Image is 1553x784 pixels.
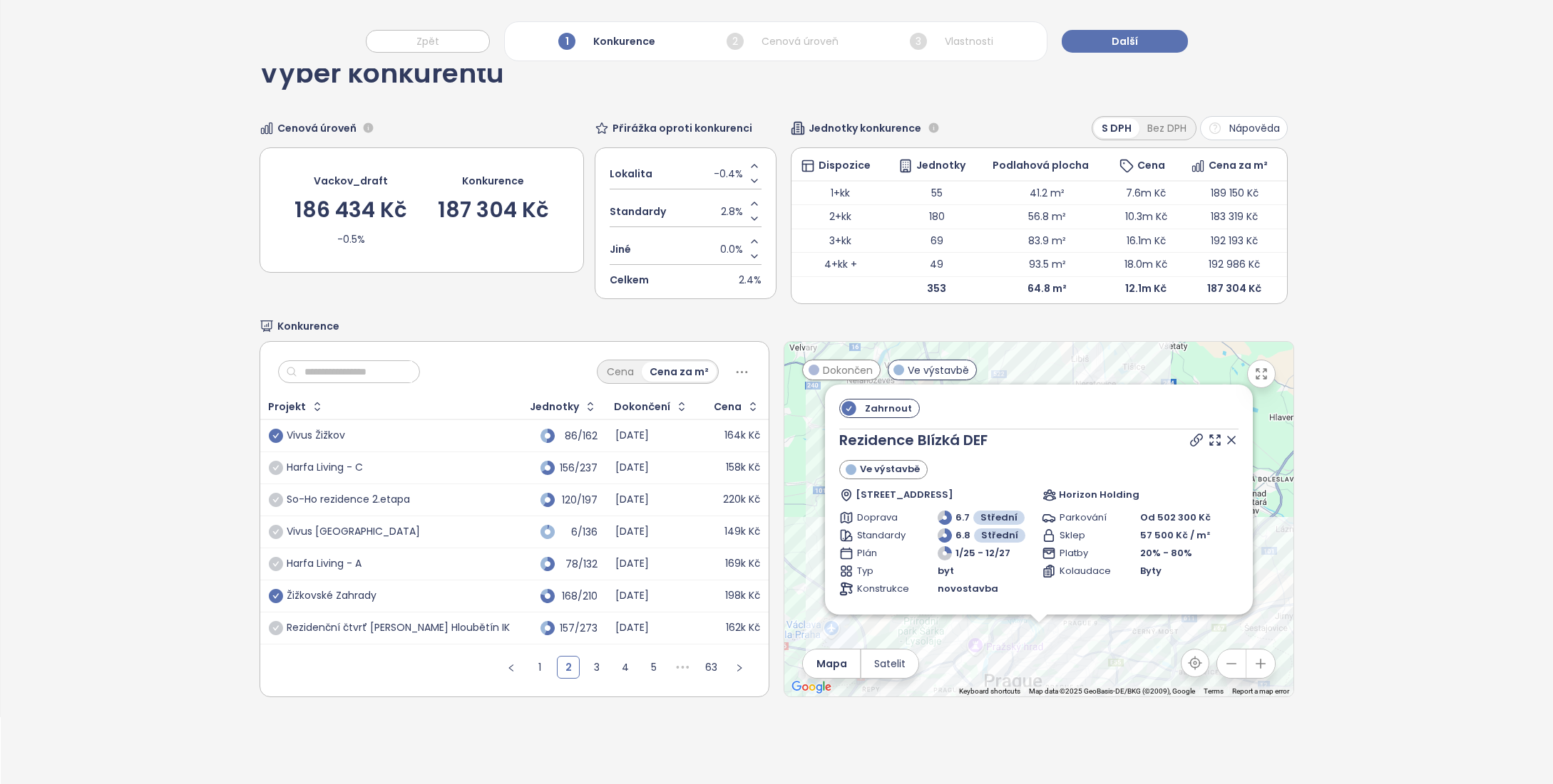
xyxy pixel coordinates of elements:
span: left [507,664,516,672]
span: Kolaudace [1060,564,1109,578]
div: Výběr konkurentů [260,61,504,102]
div: Podlahová plocha [993,161,1102,170]
span: Doprava [857,511,906,525]
button: Keyboard shortcuts [959,686,1020,696]
span: 1/25 - 12/27 [955,546,1010,560]
div: S DPH [1094,118,1139,138]
a: 4 [615,657,636,678]
div: 78/132 [562,560,598,569]
div: Projekt [268,402,306,412]
div: 169k Kč [725,558,760,570]
div: [DATE] [615,493,649,506]
div: 157/273 [562,624,598,633]
button: Decrease value [747,211,762,226]
span: 20% - 80% [1140,546,1192,560]
div: Vlastnosti [906,29,997,53]
span: Satelit [874,656,906,671]
div: Cena [714,402,742,412]
div: 186 434 Kč [294,199,407,221]
div: 158k Kč [726,461,760,474]
td: 2+kk [791,205,889,229]
span: Střední [980,511,1018,525]
div: Jednotky [530,402,579,412]
span: Přirážka oproti konkurenci [613,120,752,136]
span: Jiné [610,241,631,257]
span: Lokalita [610,166,652,182]
td: 64.8 m² [984,276,1111,300]
div: Vackov_draft [314,173,388,189]
td: 7.6m Kč [1111,181,1182,205]
td: 183 319 Kč [1182,205,1287,229]
div: 162k Kč [726,622,760,634]
span: Plán [857,546,906,560]
span: ••• [671,656,694,679]
td: 192 193 Kč [1182,229,1287,253]
div: Bez DPH [1139,118,1194,138]
div: [DATE] [615,526,649,538]
span: Celkem [610,272,649,288]
div: Cena za m² [1191,159,1278,173]
td: 83.9 m² [984,229,1111,253]
div: 164k Kč [724,429,760,442]
span: -0.4% [714,166,743,182]
span: Nápověda [1229,120,1280,136]
div: Vivus [GEOGRAPHIC_DATA] [287,526,420,538]
span: Další [1112,33,1138,49]
span: Osobní [938,600,973,614]
span: 57 500 Kč / m² [1140,528,1210,543]
div: Žižkovské Zahrady [287,590,376,602]
span: check-circle [269,525,283,539]
span: Byty [1140,564,1162,578]
div: Dokončení [614,402,670,412]
div: 120/197 [562,496,598,505]
div: Konkurence [462,173,524,189]
img: Google [788,678,835,696]
button: Další [1062,30,1188,53]
a: 2 [558,657,579,678]
div: 187 304 Kč [438,199,549,221]
li: Následujících 5 stran [671,656,694,679]
li: 2 [557,656,580,679]
span: 2 [727,33,744,50]
td: 69 [889,229,983,253]
span: Konstrukce [857,582,906,596]
span: Mapa [816,656,847,671]
div: [DATE] [615,429,649,442]
span: 1 [558,33,575,50]
li: 63 [699,656,722,679]
li: 1 [528,656,551,679]
span: Vlastnictví [857,600,906,614]
td: 1+kk [791,181,889,205]
td: 192 986 Kč [1182,253,1287,277]
td: 3+kk [791,229,889,253]
div: 168/210 [562,592,598,601]
div: Harfa Living - C [287,461,363,474]
button: Decrease value [747,174,762,189]
div: Dispozice [801,159,881,173]
span: Parkování [1060,511,1109,525]
div: Cena za m² [642,362,717,382]
td: 180 [889,205,983,229]
div: Cenová úroveň [723,29,842,53]
div: [DATE] [615,558,649,570]
span: right [735,664,744,672]
span: 6.8 [955,528,970,543]
a: Rezidence Blízká DEF [839,430,988,450]
div: Konkurence [555,29,659,53]
span: Standardy [610,204,666,219]
span: 2.4% [739,272,762,288]
a: 1 [529,657,550,678]
span: Map data ©2025 GeoBasis-DE/BKG (©2009), Google [1029,687,1195,695]
div: Harfa Living - A [287,558,362,570]
div: Jednotky [898,159,975,173]
span: 3 [910,33,927,50]
td: 4+kk + [791,253,889,277]
li: 3 [585,656,608,679]
span: Střední [981,528,1018,543]
span: Od 502 300 Kč [1140,511,1211,524]
td: 41.2 m² [984,181,1111,205]
div: Cena [1119,159,1172,173]
td: 12.1m Kč [1111,276,1182,300]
